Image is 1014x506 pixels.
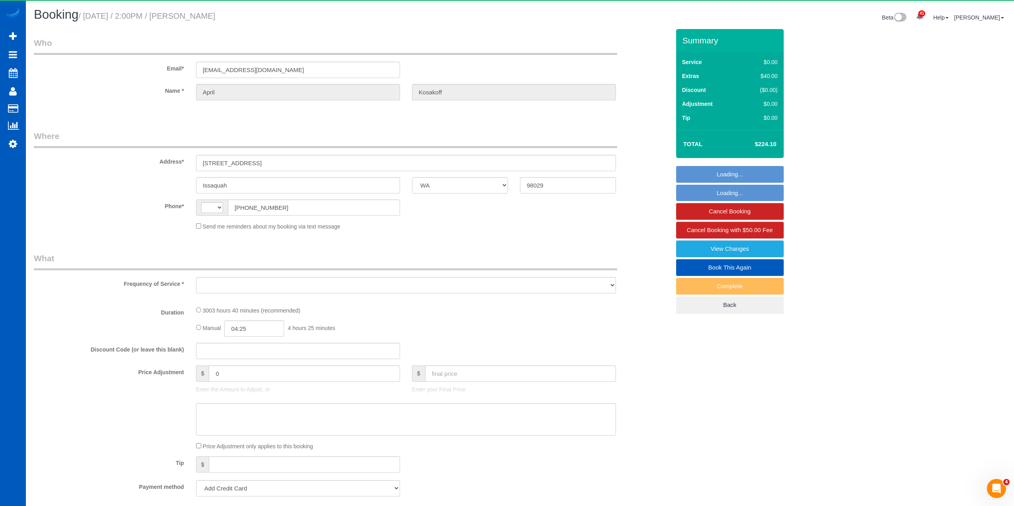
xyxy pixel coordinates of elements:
input: final price [425,365,616,382]
label: Name * [28,84,190,95]
span: 4 [1003,479,1010,485]
div: $40.00 [743,72,778,80]
div: ($0.00) [743,86,778,94]
label: Service [682,58,702,66]
a: Book This Again [676,259,784,276]
a: View Changes [676,240,784,257]
label: Tip [28,456,190,467]
input: Email* [196,62,400,78]
label: Duration [28,306,190,316]
label: Discount Code (or leave this blank) [28,343,190,354]
span: Price Adjustment only applies to this booking [203,443,313,449]
legend: Where [34,130,617,148]
label: Phone* [28,199,190,210]
a: Cancel Booking [676,203,784,220]
p: Enter your Final Price [412,385,616,393]
label: Frequency of Service * [28,277,190,288]
label: Address* [28,155,190,166]
legend: Who [34,37,617,55]
a: Help [933,14,949,21]
span: $ [196,456,209,473]
span: $ [196,365,209,382]
small: / [DATE] / 2:00PM / [PERSON_NAME] [78,12,215,20]
span: $ [412,365,425,382]
h3: Summary [683,36,780,45]
input: Phone* [228,199,400,216]
input: Last Name* [412,84,616,100]
p: Enter the Amount to Adjust, or [196,385,400,393]
label: Payment method [28,480,190,491]
a: Back [676,297,784,313]
span: Cancel Booking with $50.00 Fee [687,227,773,233]
label: Extras [682,72,699,80]
span: 3003 hours 40 minutes (recommended) [203,307,300,314]
a: 41 [912,8,928,25]
a: [PERSON_NAME] [954,14,1004,21]
img: New interface [893,13,906,23]
span: Send me reminders about my booking via text message [203,223,341,230]
iframe: Intercom live chat [987,479,1006,498]
label: Email* [28,62,190,72]
legend: What [34,252,617,270]
span: 41 [918,10,925,17]
div: $0.00 [743,114,778,122]
label: Discount [682,86,706,94]
label: Adjustment [682,100,713,108]
input: City* [196,177,400,193]
img: Automaid Logo [5,8,21,19]
div: $0.00 [743,100,778,108]
label: Price Adjustment [28,365,190,376]
strong: Total [683,141,703,147]
label: Tip [682,114,690,122]
span: 4 hours 25 minutes [288,325,335,331]
h4: $224.10 [731,141,776,148]
input: First Name* [196,84,400,100]
input: Zip Code* [520,177,616,193]
span: Booking [34,8,78,21]
a: Cancel Booking with $50.00 Fee [676,222,784,238]
div: $0.00 [743,58,778,66]
a: Beta [882,14,907,21]
span: Manual [203,325,221,331]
